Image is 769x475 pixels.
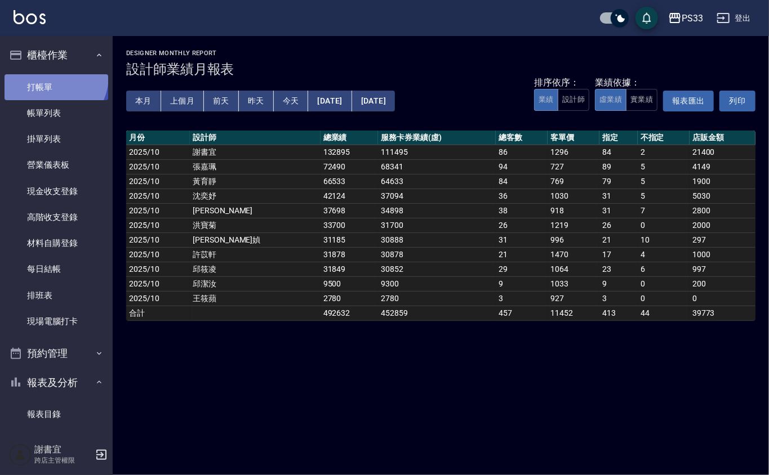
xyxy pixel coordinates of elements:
[190,203,321,218] td: [PERSON_NAME]
[548,276,599,291] td: 1033
[5,204,108,230] a: 高階收支登錄
[599,262,637,276] td: 23
[638,159,690,174] td: 5
[690,232,755,247] td: 297
[690,145,755,159] td: 21400
[378,174,496,189] td: 64633
[690,306,755,320] td: 39773
[126,247,190,262] td: 2025/10
[690,131,755,145] th: 店販金額
[378,131,496,145] th: 服務卡券業績(虛)
[690,262,755,276] td: 997
[638,189,690,203] td: 5
[548,291,599,306] td: 927
[378,232,496,247] td: 30888
[690,291,755,306] td: 0
[126,145,190,159] td: 2025/10
[548,306,599,320] td: 11452
[5,152,108,178] a: 營業儀表板
[638,262,690,276] td: 6
[34,455,92,465] p: 跨店主管權限
[5,427,108,453] a: 店家區間累計表
[690,218,755,232] td: 2000
[378,306,496,320] td: 452859
[126,189,190,203] td: 2025/10
[9,443,32,466] img: Person
[626,89,657,111] button: 實業績
[378,159,496,174] td: 68341
[378,262,496,276] td: 30852
[664,7,708,30] button: PS33
[599,276,637,291] td: 9
[599,189,637,203] td: 31
[690,189,755,203] td: 5030
[690,203,755,218] td: 2800
[534,89,558,111] button: 業績
[378,218,496,232] td: 31700
[5,230,108,256] a: 材料自購登錄
[126,50,755,57] h2: Designer Monthly Report
[496,218,548,232] td: 26
[321,203,379,218] td: 37698
[595,89,626,111] button: 虛業績
[599,159,637,174] td: 89
[5,100,108,126] a: 帳單列表
[308,91,352,111] button: [DATE]
[378,247,496,262] td: 30878
[378,145,496,159] td: 111495
[548,203,599,218] td: 918
[496,189,548,203] td: 36
[5,126,108,152] a: 掛單列表
[126,131,755,321] table: a dense table
[638,145,690,159] td: 2
[274,91,309,111] button: 今天
[496,203,548,218] td: 38
[548,159,599,174] td: 727
[690,159,755,174] td: 4149
[190,189,321,203] td: 沈奕妤
[719,91,755,111] button: 列印
[548,232,599,247] td: 996
[5,368,108,397] button: 報表及分析
[321,131,379,145] th: 總業績
[638,218,690,232] td: 0
[496,262,548,276] td: 29
[638,232,690,247] td: 10
[321,189,379,203] td: 42124
[638,131,690,145] th: 不指定
[5,339,108,368] button: 預約管理
[5,283,108,308] a: 排班表
[190,291,321,306] td: 王筱蘋
[599,247,637,262] td: 17
[496,306,548,320] td: 457
[682,11,703,25] div: PS33
[321,145,379,159] td: 132895
[690,174,755,189] td: 1900
[638,203,690,218] td: 7
[126,262,190,276] td: 2025/10
[496,291,548,306] td: 3
[496,145,548,159] td: 86
[126,61,755,77] h3: 設計師業績月報表
[638,291,690,306] td: 0
[321,276,379,291] td: 9500
[599,291,637,306] td: 3
[5,41,108,70] button: 櫃檯作業
[5,74,108,100] a: 打帳單
[548,145,599,159] td: 1296
[378,189,496,203] td: 37094
[190,262,321,276] td: 邱筱凌
[496,276,548,291] td: 9
[190,174,321,189] td: 黃育靜
[126,306,190,320] td: 合計
[161,91,204,111] button: 上個月
[321,232,379,247] td: 31185
[496,159,548,174] td: 94
[690,247,755,262] td: 1000
[126,232,190,247] td: 2025/10
[5,401,108,427] a: 報表目錄
[126,291,190,306] td: 2025/10
[126,218,190,232] td: 2025/10
[321,291,379,306] td: 2780
[638,276,690,291] td: 0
